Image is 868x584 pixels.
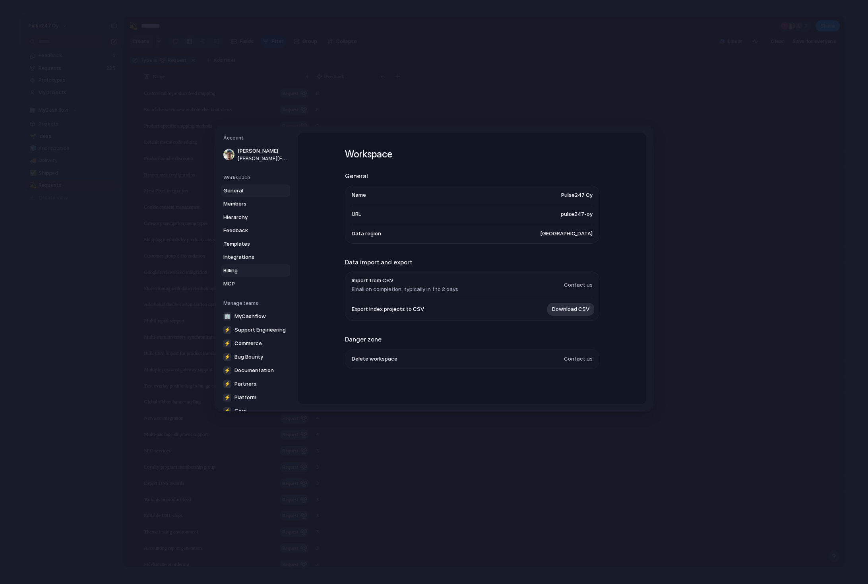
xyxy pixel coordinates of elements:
[221,277,290,290] a: MCP
[540,230,593,238] span: [GEOGRAPHIC_DATA]
[223,300,290,307] h5: Manage teams
[223,134,290,142] h5: Account
[223,213,274,221] span: Hierarchy
[221,351,290,363] a: ⚡Bug Bounty
[223,174,290,181] h5: Workspace
[221,198,290,210] a: Members
[238,155,289,162] span: [PERSON_NAME][EMAIL_ADDRESS][DOMAIN_NAME]
[223,353,231,361] div: ⚡
[223,326,231,334] div: ⚡
[221,391,290,404] a: ⚡Platform
[223,200,274,208] span: Members
[352,210,361,218] span: URL
[223,394,231,402] div: ⚡
[223,187,274,195] span: General
[345,258,599,267] h2: Data import and export
[552,305,589,313] span: Download CSV
[564,355,593,363] span: Contact us
[221,224,290,237] a: Feedback
[221,145,290,165] a: [PERSON_NAME][PERSON_NAME][EMAIL_ADDRESS][DOMAIN_NAME]
[223,380,231,388] div: ⚡
[221,405,290,417] a: ⚡Core
[561,210,593,218] span: pulse247-oy
[223,227,274,235] span: Feedback
[234,394,256,402] span: Platform
[234,340,262,347] span: Commerce
[345,172,599,181] h2: General
[561,191,593,199] span: Pulse247 Oy
[221,378,290,390] a: ⚡Partners
[221,211,290,224] a: Hierarchy
[223,280,274,288] span: MCP
[221,264,290,277] a: Billing
[352,191,366,199] span: Name
[221,238,290,250] a: Templates
[352,230,381,238] span: Data region
[221,337,290,350] a: ⚡Commerce
[223,340,231,347] div: ⚡
[352,305,424,313] span: Export Index projects to CSV
[223,267,274,275] span: Billing
[234,380,256,388] span: Partners
[234,407,247,415] span: Core
[223,312,231,320] div: 🏢
[223,253,274,261] span: Integrations
[223,240,274,248] span: Templates
[234,353,263,361] span: Bug Bounty
[221,364,290,377] a: ⚡Documentation
[345,147,599,161] h1: Workspace
[547,303,594,316] button: Download CSV
[221,251,290,264] a: Integrations
[221,310,290,323] a: 🏢MyCashflow
[234,312,266,320] span: MyCashflow
[352,355,397,363] span: Delete workspace
[345,335,599,344] h2: Danger zone
[221,324,290,336] a: ⚡Support Engineering
[223,367,231,374] div: ⚡
[221,184,290,197] a: General
[352,277,458,285] span: Import from CSV
[564,281,593,289] span: Contact us
[223,407,231,415] div: ⚡
[234,326,286,334] span: Support Engineering
[234,367,274,374] span: Documentation
[238,147,289,155] span: [PERSON_NAME]
[352,285,458,293] span: Email on completion, typically in 1 to 2 days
